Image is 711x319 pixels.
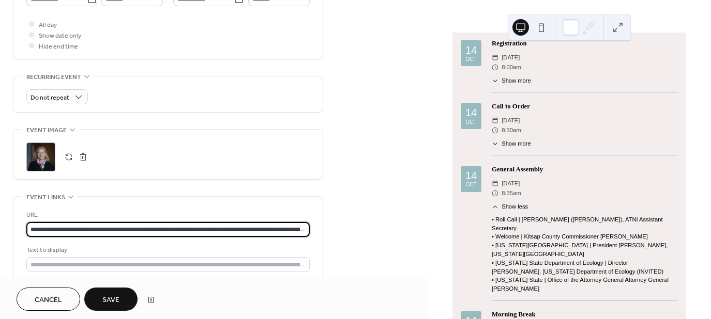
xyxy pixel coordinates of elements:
div: ​ [492,202,498,211]
div: 14 [465,45,477,55]
div: ​ [492,76,498,85]
span: Cancel [35,295,62,306]
span: [DATE] [502,179,520,188]
span: Event image [26,125,67,136]
span: Show more [502,76,531,85]
div: 14 [465,107,477,118]
div: ​ [492,125,498,135]
div: Oct [465,57,476,62]
span: Hide end time [39,41,78,52]
div: Oct [465,120,476,125]
span: 8:30am [502,125,521,135]
span: Show date only [39,30,81,41]
span: Show more [502,139,531,148]
button: Cancel [17,288,80,311]
span: 8:35am [502,188,521,198]
button: ​Show less [492,202,528,211]
div: ​ [492,179,498,188]
div: General Assembly [492,165,677,174]
span: [DATE] [502,116,520,125]
button: Save [84,288,138,311]
div: ​ [492,116,498,125]
span: Show less [502,202,528,211]
span: 8:00am [502,62,521,72]
span: All day [39,20,57,30]
span: [DATE] [502,53,520,62]
div: ​ [492,139,498,148]
div: ​ [492,53,498,62]
span: Event links [26,192,65,203]
div: Call to Order [492,102,677,111]
span: Recurring event [26,72,81,83]
div: Text to display [26,245,308,256]
div: ; [26,142,55,171]
div: 14 [465,170,477,181]
button: ​Show more [492,76,531,85]
div: Registration [492,39,677,49]
div: • Roll Call | [PERSON_NAME] ([PERSON_NAME]), ATNI Assistant Secretary • Welcome | Kitsap County C... [492,215,677,293]
div: Oct [465,182,476,187]
div: ​ [492,62,498,72]
button: ​Show more [492,139,531,148]
div: URL [26,210,308,220]
span: Save [102,295,119,306]
div: ​ [492,188,498,198]
span: Do not repeat [31,92,69,104]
